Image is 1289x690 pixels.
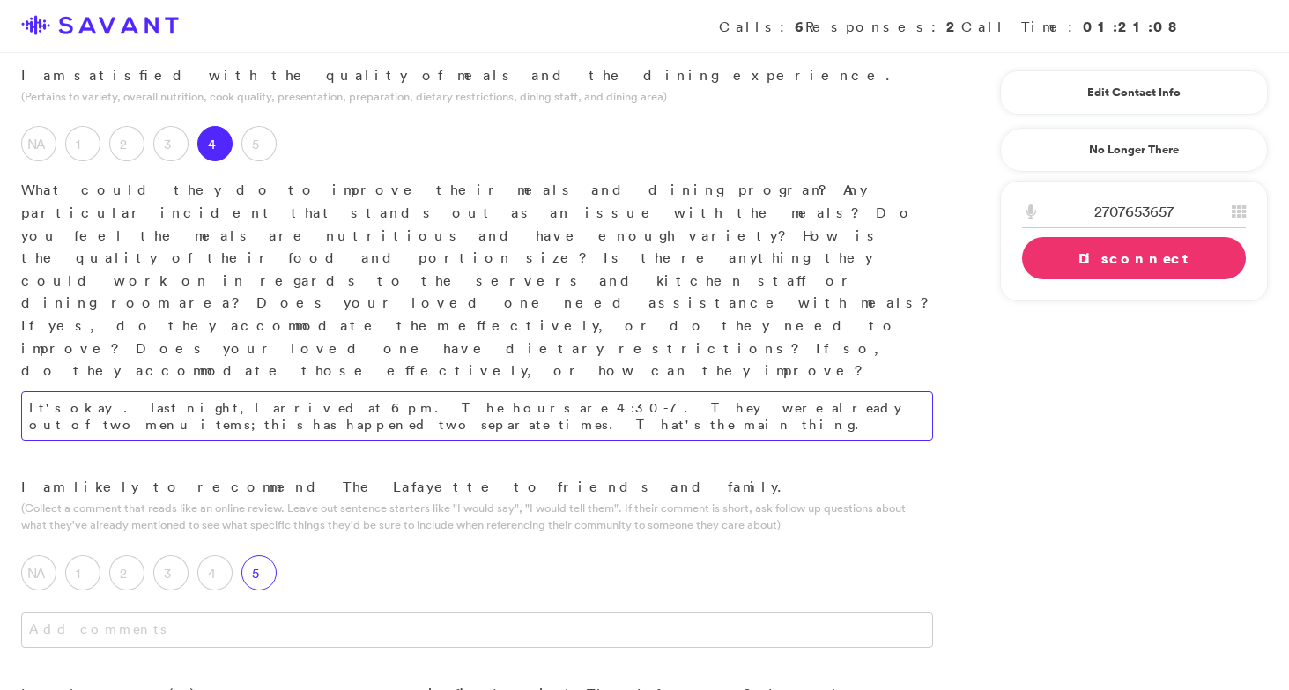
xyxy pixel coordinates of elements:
[1022,237,1246,279] a: Disconnect
[153,126,189,161] label: 3
[21,179,933,382] p: What could they do to improve their meals and dining program? Any particular incident that stands...
[1022,78,1246,107] a: Edit Contact Info
[65,555,100,590] label: 1
[109,126,144,161] label: 2
[21,64,933,87] p: I am satisfied with the quality of meals and the dining experience.
[197,555,233,590] label: 4
[21,126,56,161] label: NA
[21,555,56,590] label: NA
[1000,128,1268,172] a: No Longer There
[241,555,277,590] label: 5
[241,126,277,161] label: 5
[946,17,961,36] strong: 2
[109,555,144,590] label: 2
[795,17,805,36] strong: 6
[65,126,100,161] label: 1
[153,555,189,590] label: 3
[21,88,933,105] p: (Pertains to variety, overall nutrition, cook quality, presentation, preparation, dietary restric...
[1083,17,1180,36] strong: 01:21:08
[197,126,233,161] label: 4
[21,500,933,533] p: (Collect a comment that reads like an online review. Leave out sentence starters like "I would sa...
[21,476,933,499] p: I am likely to recommend The Lafayette to friends and family.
